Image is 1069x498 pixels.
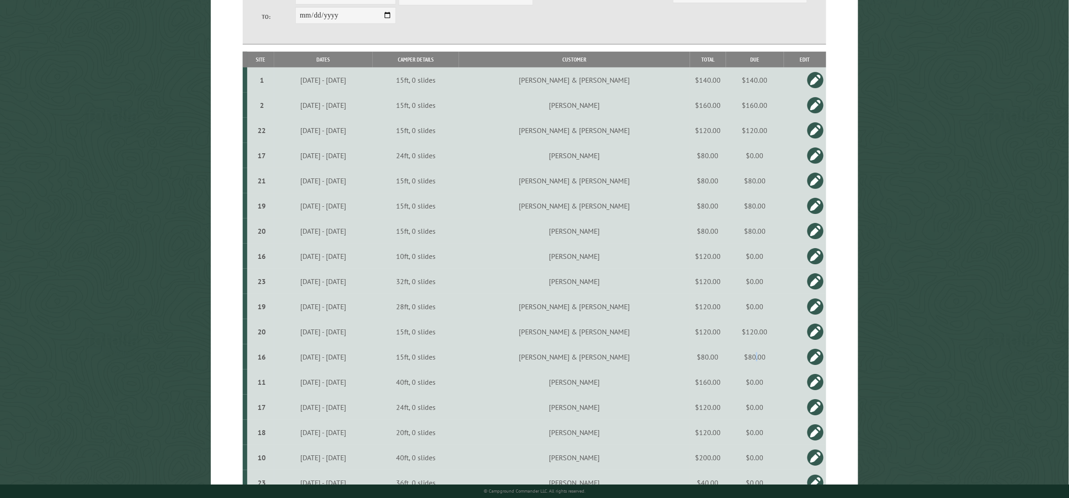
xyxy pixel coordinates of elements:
[690,344,726,369] td: $80.00
[251,378,272,387] div: 11
[726,218,784,244] td: $80.00
[373,218,459,244] td: 15ft, 0 slides
[690,369,726,395] td: $160.00
[690,470,726,495] td: $40.00
[373,143,459,168] td: 24ft, 0 slides
[690,395,726,420] td: $120.00
[276,327,372,336] div: [DATE] - [DATE]
[726,93,784,118] td: $160.00
[726,319,784,344] td: $120.00
[276,76,372,84] div: [DATE] - [DATE]
[459,470,690,495] td: [PERSON_NAME]
[690,445,726,470] td: $200.00
[373,319,459,344] td: 15ft, 0 slides
[690,319,726,344] td: $120.00
[459,143,690,168] td: [PERSON_NAME]
[690,93,726,118] td: $160.00
[251,327,272,336] div: 20
[373,168,459,193] td: 15ft, 0 slides
[251,126,272,135] div: 22
[459,118,690,143] td: [PERSON_NAME] & [PERSON_NAME]
[251,227,272,236] div: 20
[276,378,372,387] div: [DATE] - [DATE]
[251,403,272,412] div: 17
[247,52,274,67] th: Site
[276,302,372,311] div: [DATE] - [DATE]
[459,395,690,420] td: [PERSON_NAME]
[459,193,690,218] td: [PERSON_NAME] & [PERSON_NAME]
[726,168,784,193] td: $80.00
[459,168,690,193] td: [PERSON_NAME] & [PERSON_NAME]
[726,294,784,319] td: $0.00
[726,269,784,294] td: $0.00
[459,244,690,269] td: [PERSON_NAME]
[276,126,372,135] div: [DATE] - [DATE]
[726,118,784,143] td: $120.00
[690,218,726,244] td: $80.00
[690,143,726,168] td: $80.00
[373,395,459,420] td: 24ft, 0 slides
[251,76,272,84] div: 1
[459,420,690,445] td: [PERSON_NAME]
[251,252,272,261] div: 16
[251,453,272,462] div: 10
[690,193,726,218] td: $80.00
[459,344,690,369] td: [PERSON_NAME] & [PERSON_NAME]
[459,294,690,319] td: [PERSON_NAME] & [PERSON_NAME]
[459,445,690,470] td: [PERSON_NAME]
[276,151,372,160] div: [DATE] - [DATE]
[726,344,784,369] td: $80.00
[276,478,372,487] div: [DATE] - [DATE]
[726,244,784,269] td: $0.00
[784,52,826,67] th: Edit
[373,344,459,369] td: 15ft, 0 slides
[726,420,784,445] td: $0.00
[373,470,459,495] td: 36ft, 0 slides
[251,176,272,185] div: 21
[276,252,372,261] div: [DATE] - [DATE]
[276,403,372,412] div: [DATE] - [DATE]
[459,269,690,294] td: [PERSON_NAME]
[690,67,726,93] td: $140.00
[373,445,459,470] td: 40ft, 0 slides
[690,294,726,319] td: $120.00
[459,319,690,344] td: [PERSON_NAME] & [PERSON_NAME]
[251,101,272,110] div: 2
[373,269,459,294] td: 32ft, 0 slides
[373,369,459,395] td: 40ft, 0 slides
[484,488,585,494] small: © Campground Commander LLC. All rights reserved.
[276,352,372,361] div: [DATE] - [DATE]
[373,118,459,143] td: 15ft, 0 slides
[276,101,372,110] div: [DATE] - [DATE]
[726,369,784,395] td: $0.00
[690,269,726,294] td: $120.00
[251,302,272,311] div: 19
[690,52,726,67] th: Total
[373,420,459,445] td: 20ft, 0 slides
[459,369,690,395] td: [PERSON_NAME]
[373,244,459,269] td: 10ft, 0 slides
[251,428,272,437] div: 18
[251,201,272,210] div: 19
[726,143,784,168] td: $0.00
[726,395,784,420] td: $0.00
[276,176,372,185] div: [DATE] - [DATE]
[726,470,784,495] td: $0.00
[726,52,784,67] th: Due
[459,67,690,93] td: [PERSON_NAME] & [PERSON_NAME]
[373,93,459,118] td: 15ft, 0 slides
[274,52,373,67] th: Dates
[373,52,459,67] th: Camper Details
[251,352,272,361] div: 16
[690,168,726,193] td: $80.00
[373,294,459,319] td: 28ft, 0 slides
[251,277,272,286] div: 23
[459,218,690,244] td: [PERSON_NAME]
[276,428,372,437] div: [DATE] - [DATE]
[262,13,295,21] label: To:
[276,201,372,210] div: [DATE] - [DATE]
[690,118,726,143] td: $120.00
[690,244,726,269] td: $120.00
[726,193,784,218] td: $80.00
[459,93,690,118] td: [PERSON_NAME]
